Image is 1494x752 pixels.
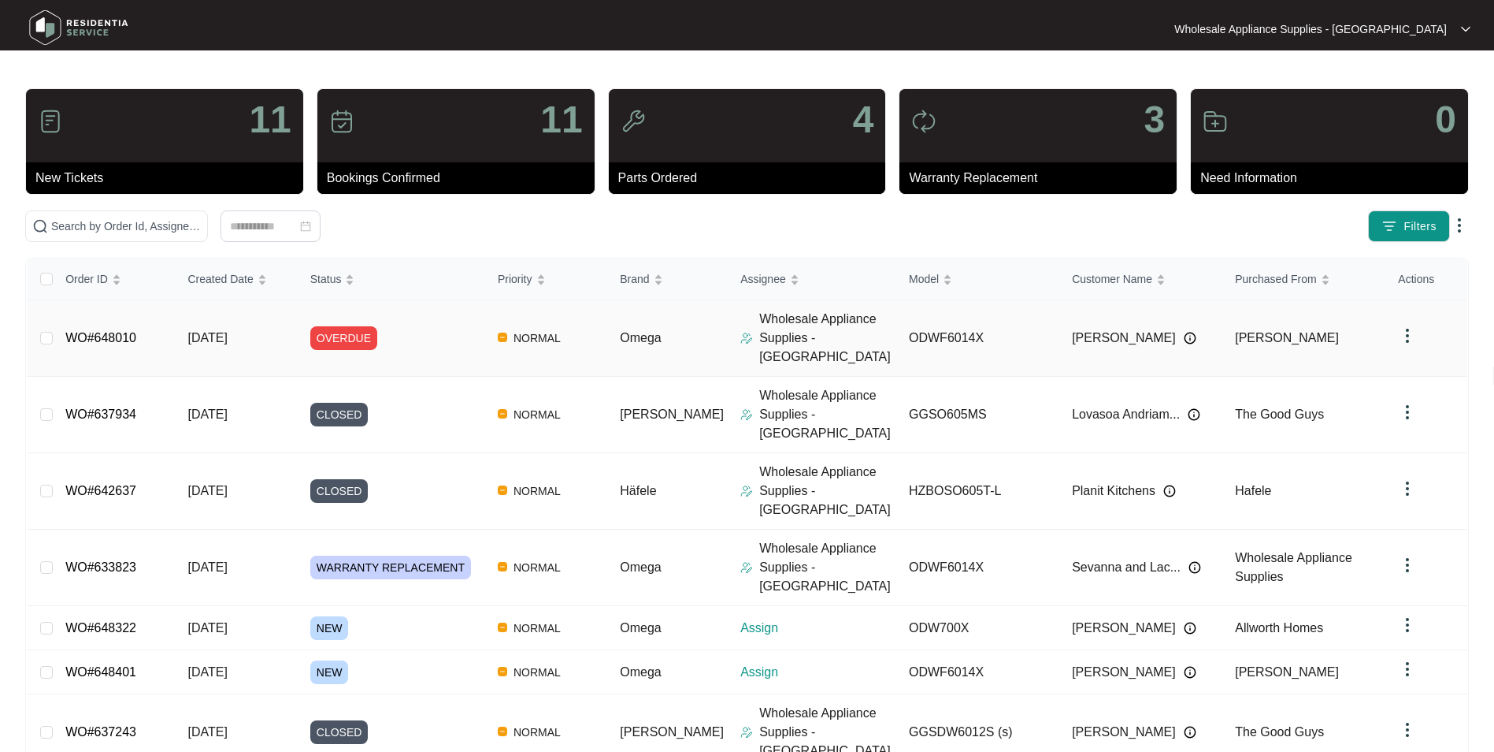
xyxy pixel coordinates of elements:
span: NORMAL [507,619,567,638]
img: Vercel Logo [498,667,507,676]
span: Allworth Homes [1235,621,1323,635]
p: 3 [1144,101,1165,139]
th: Brand [607,259,728,300]
img: dropdown arrow [1461,25,1470,33]
p: Bookings Confirmed [327,169,595,188]
img: icon [1203,109,1228,134]
th: Model [896,259,1059,300]
span: NORMAL [507,405,567,424]
span: [DATE] [187,725,227,739]
img: Vercel Logo [498,727,507,736]
a: WO#642637 [65,484,136,497]
input: Search by Order Id, Assignee Name, Customer Name, Brand and Model [51,218,201,235]
button: filter iconFilters [1368,210,1450,242]
p: Need Information [1200,169,1468,188]
td: ODWF6014X [896,530,1059,606]
p: 11 [540,101,582,139]
img: dropdown arrow [1398,556,1417,575]
img: residentia service logo [24,4,134,51]
span: Omega [620,665,661,679]
span: Order ID [65,270,108,288]
img: icon [38,109,63,134]
img: Assigner Icon [740,332,753,344]
span: Omega [620,331,661,344]
span: CLOSED [310,720,369,744]
span: [PERSON_NAME] [620,408,724,421]
img: Info icon [1184,726,1196,739]
img: dropdown arrow [1398,720,1417,739]
img: filter icon [1381,218,1397,234]
img: Assigner Icon [740,561,753,574]
span: Planit Kitchens [1072,482,1155,501]
span: Created Date [187,270,253,288]
a: WO#648010 [65,331,136,344]
span: NORMAL [507,558,567,577]
img: Assigner Icon [740,726,753,739]
span: The Good Guys [1235,408,1324,421]
th: Customer Name [1059,259,1222,300]
span: WARRANTY REPLACEMENT [310,556,471,579]
th: Purchased From [1222,259,1385,300]
img: Vercel Logo [498,486,507,495]
td: ODWF6014X [896,650,1059,694]
span: NEW [310,616,349,640]
img: Vercel Logo [498,562,507,571]
img: dropdown arrow [1398,479,1417,498]
img: dropdown arrow [1398,616,1417,635]
span: [PERSON_NAME] [620,725,724,739]
p: Wholesale Appliance Supplies - [GEOGRAPHIC_DATA] [759,310,896,367]
p: Assign [740,619,896,638]
span: Purchased From [1235,270,1316,288]
th: Assignee [728,259,896,300]
a: WO#637934 [65,408,136,421]
span: [DATE] [187,408,227,421]
span: NEW [310,661,349,684]
a: WO#637243 [65,725,136,739]
p: 4 [853,101,874,139]
span: Filters [1403,218,1437,235]
td: GGSO605MS [896,377,1059,453]
img: icon [911,109,936,134]
img: dropdown arrow [1398,660,1417,679]
p: Wholesale Appliance Supplies - [GEOGRAPHIC_DATA] [759,539,896,596]
th: Priority [485,259,607,300]
p: Wholesale Appliance Supplies - [GEOGRAPHIC_DATA] [1174,21,1447,37]
span: [PERSON_NAME] [1235,665,1339,679]
th: Order ID [53,259,175,300]
td: ODWF6014X [896,300,1059,377]
img: icon [621,109,646,134]
th: Actions [1385,259,1467,300]
span: [PERSON_NAME] [1072,329,1176,348]
img: search-icon [32,218,48,234]
p: Parts Ordered [618,169,886,188]
img: Info icon [1184,622,1196,635]
p: New Tickets [35,169,303,188]
span: Hafele [1235,484,1271,497]
span: Assignee [740,270,786,288]
img: Info icon [1188,561,1201,574]
span: [DATE] [187,560,227,574]
img: Assigner Icon [740,485,753,497]
a: WO#648401 [65,665,136,679]
span: NORMAL [507,723,567,742]
img: dropdown arrow [1398,403,1417,422]
th: Created Date [175,259,297,300]
span: NORMAL [507,663,567,682]
span: Häfele [620,484,656,497]
span: Model [909,270,939,288]
td: HZBOSO605T-L [896,453,1059,530]
span: Customer Name [1072,270,1152,288]
img: Vercel Logo [498,623,507,632]
img: dropdown arrow [1398,326,1417,345]
p: Warranty Replacement [909,169,1177,188]
td: ODW700X [896,606,1059,650]
span: OVERDUE [310,326,377,350]
img: Info icon [1163,485,1176,497]
span: NORMAL [507,482,567,501]
span: Sevanna and Lac... [1072,558,1181,577]
p: Assign [740,663,896,682]
span: [PERSON_NAME] [1072,619,1176,638]
span: [DATE] [187,484,227,497]
img: dropdown arrow [1450,216,1469,235]
span: Omega [620,621,661,635]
